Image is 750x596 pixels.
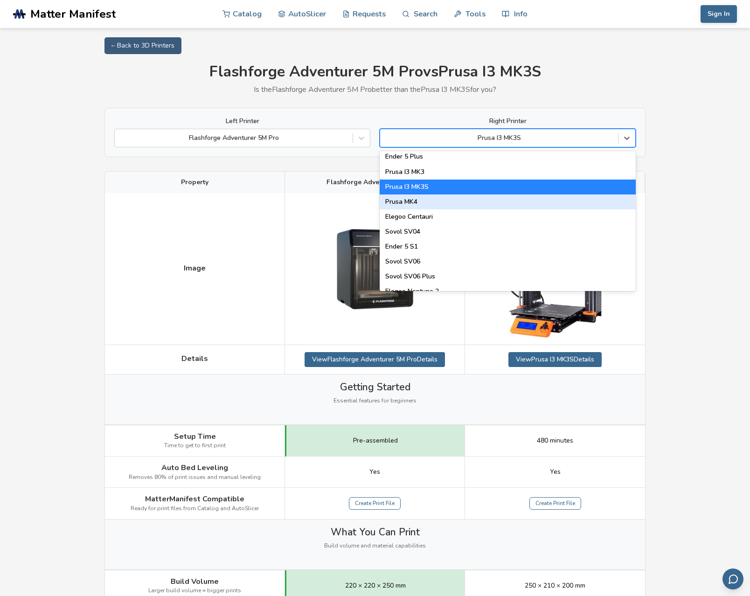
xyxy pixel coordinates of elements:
[30,7,116,21] span: Matter Manifest
[161,464,228,472] span: Auto Bed Leveling
[129,474,261,481] span: Removes 80% of print issues and manual leveling
[380,254,636,269] div: Sovol SV06
[340,381,410,393] span: Getting Started
[380,284,636,299] div: Elegoo Neptune 2
[385,134,387,142] input: Prusa I3 MK3SAnkerMake M5CAnycubic KobraAnycubic Kobra 3 V2Elegoo Neptune 3 MaxBambu Lab A1 MiniC...
[345,582,406,589] span: 220 × 220 × 250 mm
[380,269,636,284] div: Sovol SV06 Plus
[333,398,417,404] span: Essential features for beginners
[380,180,636,194] div: Prusa I3 MK3S
[380,149,636,164] div: Ender 5 Plus
[171,577,219,586] span: Build Volume
[114,118,370,125] label: Left Printer
[380,239,636,254] div: Ender 5 S1
[529,497,581,510] a: Create Print File
[537,437,573,444] span: 480 minutes
[104,85,646,94] p: Is the Flashforge Adventurer 5M Pro better than the Prusa I3 MK3S for you?
[164,443,226,449] span: Time to get to first print
[181,179,208,186] span: Property
[380,165,636,180] div: Prusa I3 MK3
[353,437,398,444] span: Pre-assembled
[525,582,585,589] span: 250 × 210 × 200 mm
[380,118,636,125] label: Right Printer
[326,179,423,186] span: Flashforge Adventurer 5M Pro
[119,134,121,142] input: Flashforge Adventurer 5M Pro
[305,352,445,367] a: ViewFlashforge Adventurer 5M ProDetails
[104,63,646,81] h1: Flashforge Adventurer 5M Pro vs Prusa I3 MK3S
[349,497,401,510] a: Create Print File
[380,194,636,209] div: Prusa MK4
[369,468,380,476] span: Yes
[181,354,208,363] span: Details
[184,264,206,272] span: Image
[148,588,241,594] span: Larger build volume = bigger prints
[145,495,244,503] span: MatterManifest Compatible
[331,527,420,538] span: What You Can Print
[380,209,636,224] div: Elegoo Centauri
[701,5,737,23] button: Sign In
[324,543,426,549] span: Build volume and material capabilities
[174,432,216,441] span: Setup Time
[328,222,422,316] img: Flashforge Adventurer 5M Pro
[104,37,181,54] a: ← Back to 3D Printers
[380,224,636,239] div: Sovol SV04
[508,352,602,367] a: ViewPrusa I3 MK3SDetails
[722,568,743,589] button: Send feedback via email
[131,506,259,512] span: Ready for print files from Catalog and AutoSlicer
[550,468,561,476] span: Yes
